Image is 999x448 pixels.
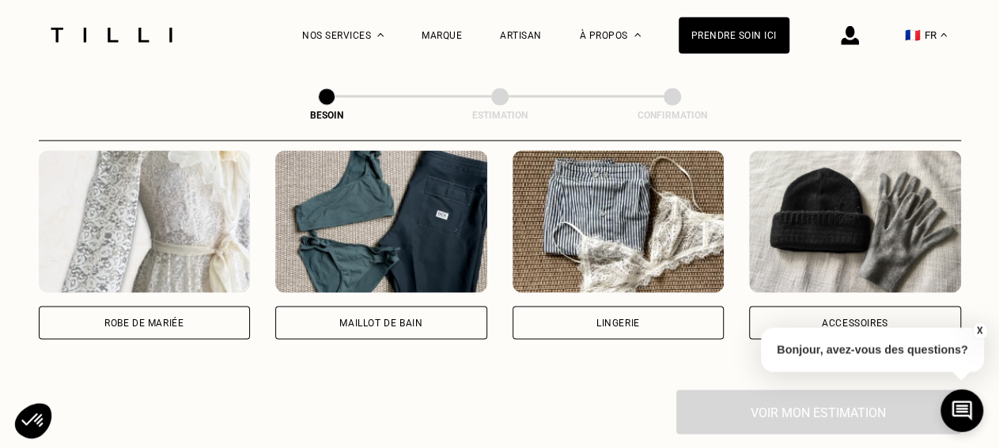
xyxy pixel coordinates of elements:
[761,328,984,372] p: Bonjour, avez-vous des questions?
[422,30,462,41] a: Marque
[39,151,251,293] img: Tilli retouche votre Robe de mariée
[45,28,178,43] img: Logo du service de couturière Tilli
[841,26,859,45] img: icône connexion
[749,151,961,293] img: Tilli retouche votre Accessoires
[596,318,640,328] div: Lingerie
[421,111,579,122] div: Estimation
[971,322,987,340] button: X
[634,33,641,37] img: Menu déroulant à propos
[905,28,921,43] span: 🇫🇷
[377,33,384,37] img: Menu déroulant
[593,111,751,122] div: Confirmation
[339,318,422,328] div: Maillot de bain
[513,151,725,293] img: Tilli retouche votre Lingerie
[679,17,789,54] a: Prendre soin ici
[248,111,406,122] div: Besoin
[940,33,947,37] img: menu déroulant
[104,318,184,328] div: Robe de mariée
[500,30,542,41] a: Artisan
[275,151,487,293] img: Tilli retouche votre Maillot de bain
